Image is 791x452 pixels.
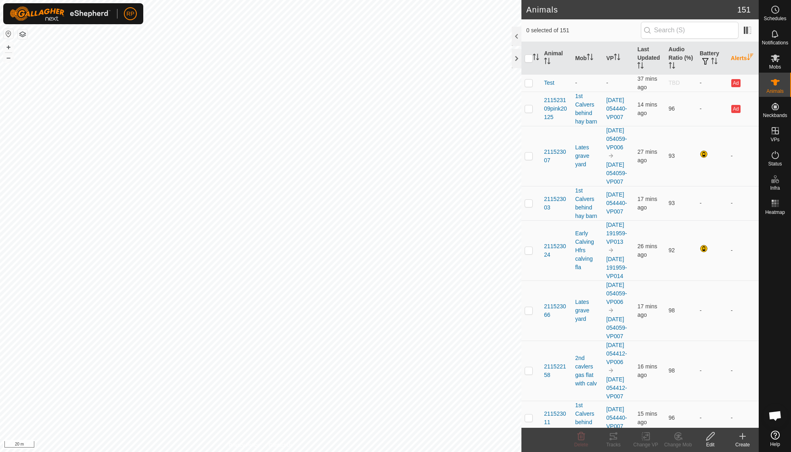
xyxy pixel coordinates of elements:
button: Map Layers [18,29,27,39]
a: [DATE] 054059-VP007 [606,161,627,185]
span: Animals [766,89,784,94]
div: 2nd cavlers gas flat with calv [575,354,600,388]
div: Open chat [763,404,787,428]
div: Lates grave yard [575,143,600,169]
input: Search (S) [641,22,739,39]
img: to [608,367,614,374]
img: to [608,153,614,159]
button: + [4,42,13,52]
th: Animal [541,42,572,75]
td: - [728,220,759,280]
td: - [697,186,728,220]
p-sorticon: Activate to sort [637,63,644,70]
td: - [728,280,759,341]
th: Last Updated [634,42,665,75]
app-display-virtual-paddock-transition: - [606,80,608,86]
span: Help [770,442,780,447]
span: Schedules [764,16,786,21]
td: - [697,74,728,92]
p-sorticon: Activate to sort [544,59,550,65]
span: 211523066 [544,302,569,319]
a: [DATE] 054059-VP006 [606,282,627,305]
p-sorticon: Activate to sort [533,55,539,61]
button: Reset Map [4,29,13,39]
span: 28 Sep 2025 at 6:54 AM [637,363,657,378]
button: Ad [731,105,740,113]
span: 211523109pink20125 [544,96,569,121]
div: Early Calving Hfrs calving fla [575,229,600,272]
span: 151 [737,4,751,16]
span: Heatmap [765,210,785,215]
div: Lates grave yard [575,298,600,323]
td: - [697,401,728,435]
p-sorticon: Activate to sort [747,55,753,61]
th: Alerts [728,42,759,75]
span: 98 [669,367,675,374]
span: 28 Sep 2025 at 6:52 AM [637,303,657,318]
td: - [728,341,759,401]
p-sorticon: Activate to sort [587,55,593,61]
a: [DATE] 054412-VP007 [606,376,627,400]
span: 211523011 [544,410,569,427]
div: Change VP [630,441,662,448]
td: - [728,401,759,435]
span: 28 Sep 2025 at 6:44 AM [637,243,657,258]
div: Create [726,441,759,448]
div: Edit [694,441,726,448]
span: Infra [770,186,780,190]
span: 93 [669,153,675,159]
img: to [608,247,614,253]
a: Help [759,427,791,450]
button: Ad [731,79,740,87]
p-sorticon: Activate to sort [669,63,675,70]
a: [DATE] 054412-VP006 [606,342,627,365]
div: Tracks [597,441,630,448]
span: TBD [669,80,680,86]
span: 96 [669,105,675,112]
span: Mobs [769,65,781,69]
td: - [697,280,728,341]
span: 28 Sep 2025 at 6:43 AM [637,149,657,163]
div: 1st Calvers behind hay barn [575,401,600,435]
img: Gallagher Logo [10,6,111,21]
a: [DATE] 054440-VP007 [606,406,627,429]
span: 28 Sep 2025 at 6:53 AM [637,196,657,211]
span: 211523007 [544,148,569,165]
td: - [728,186,759,220]
span: 211523024 [544,242,569,259]
th: Battery [697,42,728,75]
th: Mob [572,42,603,75]
a: [DATE] 054440-VP007 [606,97,627,120]
span: Neckbands [763,113,787,118]
span: 0 selected of 151 [526,26,641,35]
th: Audio Ratio (%) [665,42,697,75]
div: Change Mob [662,441,694,448]
span: Delete [574,442,588,448]
span: 28 Sep 2025 at 6:56 AM [637,101,657,116]
button: – [4,53,13,63]
p-sorticon: Activate to sort [711,59,718,65]
span: 93 [669,200,675,206]
span: 98 [669,307,675,314]
span: 28 Sep 2025 at 6:55 AM [637,410,657,425]
a: Privacy Policy [229,442,259,449]
span: 211522158 [544,362,569,379]
span: RP [126,10,134,18]
p-sorticon: Activate to sort [614,55,620,61]
img: to [608,307,614,314]
td: - [728,126,759,186]
div: - [575,79,600,87]
th: VP [603,42,634,75]
span: Notifications [762,40,788,45]
td: - [697,92,728,126]
span: 28 Sep 2025 at 6:33 AM [637,75,657,90]
a: [DATE] 054440-VP007 [606,191,627,215]
a: [DATE] 191959-VP014 [606,256,627,279]
span: 92 [669,247,675,253]
span: 211523003 [544,195,569,212]
div: 1st Calvers behind hay barn [575,92,600,126]
a: [DATE] 054059-VP006 [606,127,627,151]
a: Contact Us [269,442,293,449]
a: [DATE] 191959-VP013 [606,222,627,245]
h2: Animals [526,5,737,15]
